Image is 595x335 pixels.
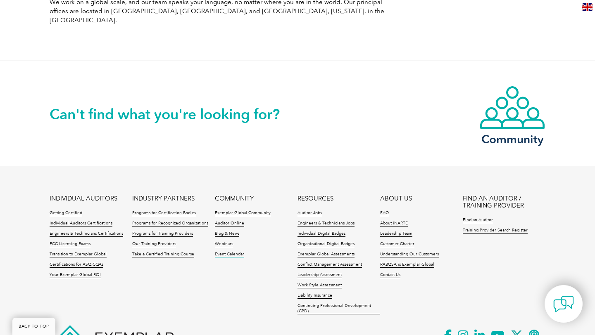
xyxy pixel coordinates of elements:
[297,210,322,216] a: Auditor Jobs
[380,272,400,278] a: Contact Us
[297,283,342,288] a: Work Style Assessment
[50,262,103,268] a: Certifications for ASQ CQAs
[380,252,439,257] a: Understanding Our Customers
[215,210,271,216] a: Exemplar Global Community
[297,303,380,314] a: Continuing Professional Development (CPD)
[297,293,332,299] a: Liability Insurance
[50,210,82,216] a: Getting Certified
[50,272,101,278] a: Your Exemplar Global ROI
[479,85,545,144] a: Community
[215,221,244,226] a: Auditor Online
[297,272,342,278] a: Leadership Assessment
[297,195,333,202] a: RESOURCES
[132,195,195,202] a: INDUSTRY PARTNERS
[215,231,239,237] a: Blog & News
[380,231,412,237] a: Leadership Team
[50,195,117,202] a: INDIVIDUAL AUDITORS
[132,210,196,216] a: Programs for Certification Bodies
[215,252,244,257] a: Event Calendar
[297,252,355,257] a: Exemplar Global Assessments
[50,231,123,237] a: Engineers & Technicians Certifications
[50,241,90,247] a: FCC Licensing Exams
[380,241,414,247] a: Customer Charter
[50,221,112,226] a: Individual Auditors Certifications
[297,221,355,226] a: Engineers & Technicians Jobs
[553,294,574,314] img: contact-chat.png
[132,221,208,226] a: Programs for Recognized Organizations
[463,195,545,209] a: FIND AN AUDITOR / TRAINING PROVIDER
[12,318,55,335] a: BACK TO TOP
[132,241,176,247] a: Our Training Providers
[215,195,254,202] a: COMMUNITY
[380,195,412,202] a: ABOUT US
[50,108,297,121] h2: Can't find what you're looking for?
[479,134,545,144] h3: Community
[463,217,493,223] a: Find an Auditor
[582,3,593,11] img: en
[380,210,389,216] a: FAQ
[297,231,345,237] a: Individual Digital Badges
[132,252,194,257] a: Take a Certified Training Course
[215,241,233,247] a: Webinars
[380,262,434,268] a: RABQSA is Exemplar Global
[380,221,408,226] a: About iNARTE
[479,85,545,130] img: icon-community.webp
[132,231,193,237] a: Programs for Training Providers
[297,241,355,247] a: Organizational Digital Badges
[50,252,107,257] a: Transition to Exemplar Global
[297,262,362,268] a: Conflict Management Assessment
[463,228,528,234] a: Training Provider Search Register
